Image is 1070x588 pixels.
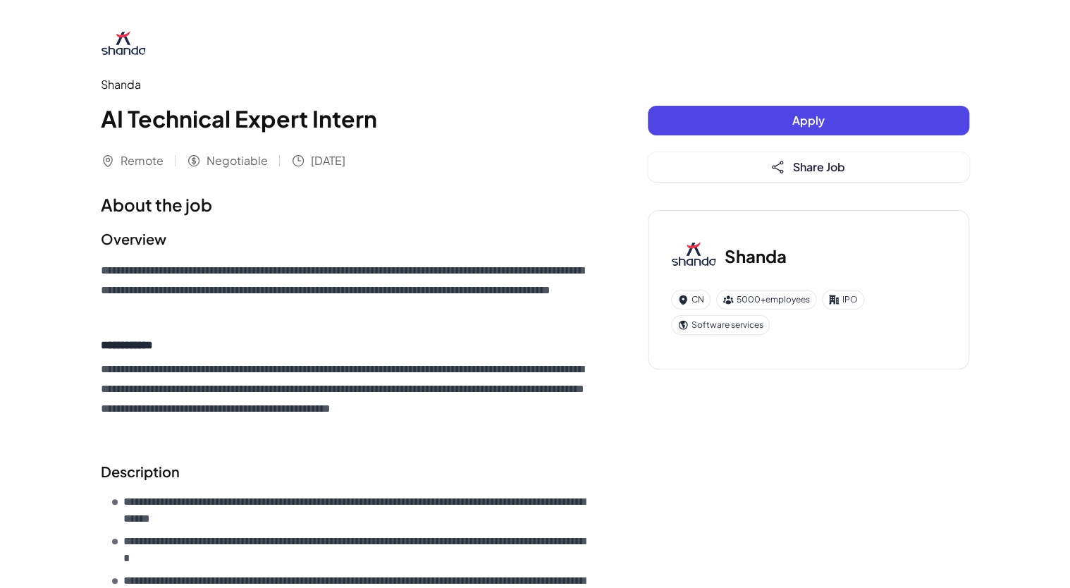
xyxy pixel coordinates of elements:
[207,152,268,169] span: Negotiable
[101,228,591,250] h2: Overview
[121,152,164,169] span: Remote
[101,192,591,217] h1: About the job
[671,290,711,310] div: CN
[792,113,825,128] span: Apply
[648,106,969,135] button: Apply
[793,159,845,174] span: Share Job
[671,233,716,278] img: Sh
[671,315,770,335] div: Software services
[101,461,591,482] h2: Description
[101,76,591,93] div: Shanda
[822,290,864,310] div: IPO
[716,290,816,310] div: 5000+ employees
[101,23,146,68] img: Sh
[648,152,969,182] button: Share Job
[101,102,591,135] h1: AI Technical Expert Intern
[725,243,787,269] h3: Shanda
[311,152,345,169] span: [DATE]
